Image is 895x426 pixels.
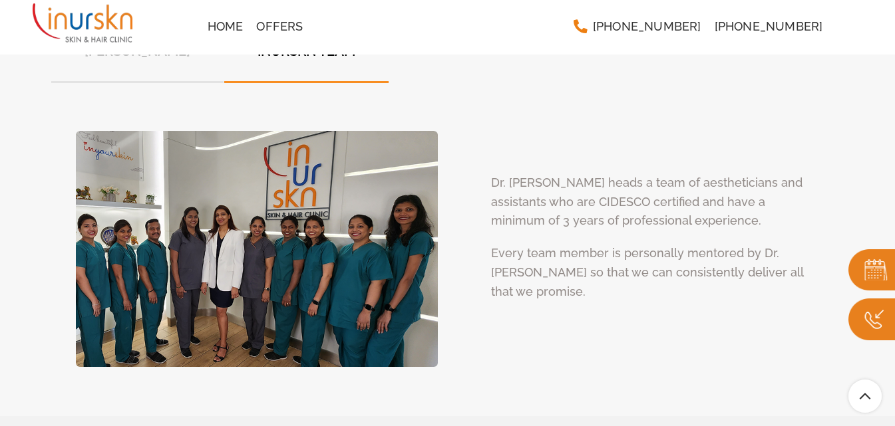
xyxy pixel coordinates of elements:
[848,379,882,413] a: Scroll To Top
[256,21,303,33] span: Offers
[566,13,708,40] a: [PHONE_NUMBER]
[76,131,438,367] img: team
[491,173,820,231] p: Dr. [PERSON_NAME] heads a team of aestheticians and assistants who are CIDESCO certified and have...
[715,21,823,33] span: [PHONE_NUMBER]
[208,21,244,33] span: Home
[491,244,820,301] p: Every team member is personally mentored by Dr. [PERSON_NAME] so that we can consistently deliver...
[201,13,250,40] a: Home
[250,13,309,40] a: Offers
[708,13,830,40] a: [PHONE_NUMBER]
[593,21,701,33] span: [PHONE_NUMBER]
